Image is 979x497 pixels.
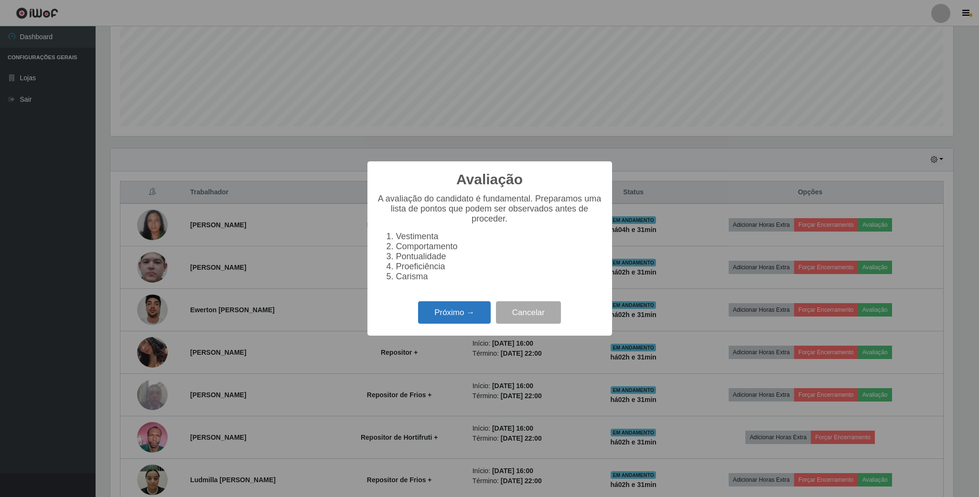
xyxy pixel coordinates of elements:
h2: Avaliação [456,171,523,188]
li: Carisma [396,272,602,282]
li: Comportamento [396,242,602,252]
li: Vestimenta [396,232,602,242]
li: Pontualidade [396,252,602,262]
p: A avaliação do candidato é fundamental. Preparamos uma lista de pontos que podem ser observados a... [377,194,602,224]
button: Cancelar [496,301,561,324]
li: Proeficiência [396,262,602,272]
button: Próximo → [418,301,491,324]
